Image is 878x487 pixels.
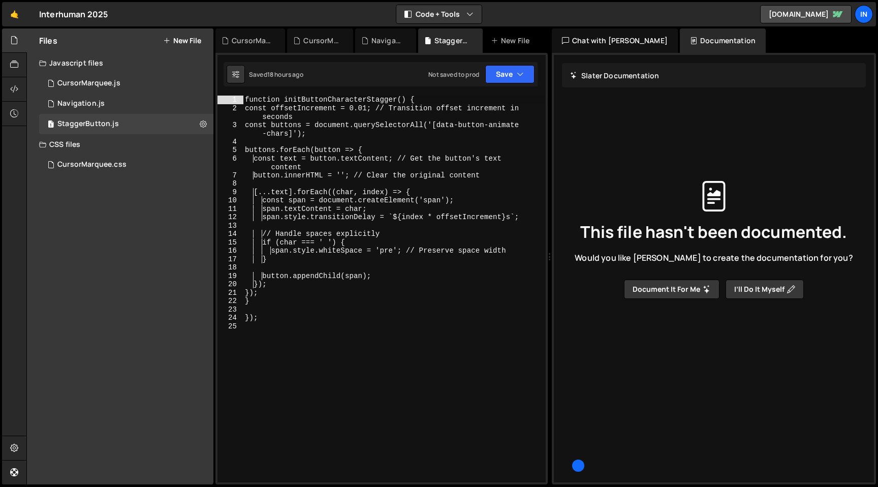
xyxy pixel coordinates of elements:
[217,188,243,197] div: 9
[217,222,243,230] div: 13
[217,314,243,322] div: 24
[491,36,534,46] div: New File
[217,171,243,180] div: 7
[217,280,243,289] div: 20
[217,289,243,297] div: 21
[434,36,471,46] div: StaggerButton.js
[39,94,213,114] div: 16793/45891.js
[217,263,243,272] div: 18
[217,213,243,222] div: 12
[217,155,243,171] div: 6
[39,73,213,94] div: 16793/45893.js
[57,99,105,108] div: Navigation.js
[217,121,243,138] div: 3
[855,5,873,23] a: In
[371,36,404,46] div: Navigation.js
[680,28,766,53] div: Documentation
[27,134,213,155] div: CSS files
[2,2,27,26] a: 🤙
[48,121,54,129] span: 1
[217,96,243,104] div: 1
[217,322,243,331] div: 25
[217,205,243,214] div: 11
[580,224,847,240] span: This file hasn't been documented.
[217,196,243,205] div: 10
[217,104,243,121] div: 2
[57,79,120,88] div: CursorMarquee.js
[39,35,57,46] h2: Files
[39,114,213,134] div: 16793/45890.js
[232,36,273,46] div: CursorMarquee.css
[485,65,535,83] button: Save
[217,238,243,247] div: 15
[217,179,243,188] div: 8
[217,255,243,264] div: 17
[217,138,243,146] div: 4
[575,252,853,263] span: Would you like [PERSON_NAME] to create the documentation for you?
[760,5,852,23] a: [DOMAIN_NAME]
[303,36,340,46] div: CursorMarquee.js
[39,8,108,20] div: Interhuman 2025
[570,71,659,80] h2: Slater Documentation
[163,37,201,45] button: New File
[249,70,303,79] div: Saved
[624,280,719,299] button: Document it for me
[217,306,243,314] div: 23
[57,119,119,129] div: StaggerButton.js
[552,28,678,53] div: Chat with [PERSON_NAME]
[726,280,804,299] button: I’ll do it myself
[39,155,213,175] div: 16793/45894.css
[27,53,213,73] div: Javascript files
[217,247,243,255] div: 16
[267,70,303,79] div: 18 hours ago
[217,272,243,281] div: 19
[396,5,482,23] button: Code + Tools
[217,146,243,155] div: 5
[428,70,479,79] div: Not saved to prod
[57,160,127,169] div: CursorMarquee.css
[217,230,243,238] div: 14
[217,297,243,306] div: 22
